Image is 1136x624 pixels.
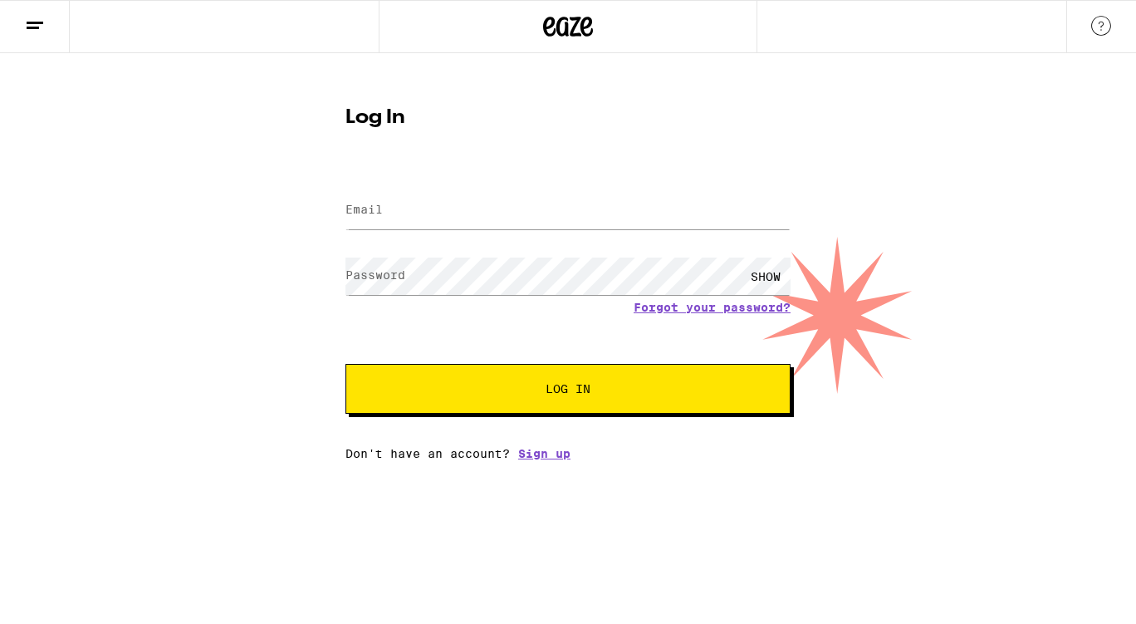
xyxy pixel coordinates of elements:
label: Email [345,203,383,216]
input: Email [345,192,791,229]
div: Don't have an account? [345,447,791,460]
label: Password [345,268,405,282]
h1: Log In [345,108,791,128]
div: SHOW [741,258,791,295]
button: Log In [345,364,791,414]
a: Sign up [518,447,570,460]
span: Log In [546,383,590,395]
a: Forgot your password? [634,301,791,314]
